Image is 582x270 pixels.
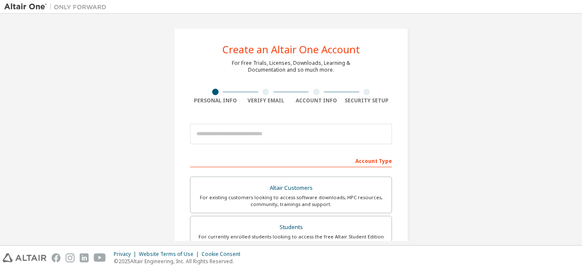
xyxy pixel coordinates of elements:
[139,251,202,258] div: Website Terms of Use
[241,97,291,104] div: Verify Email
[196,182,386,194] div: Altair Customers
[202,251,245,258] div: Cookie Consent
[114,258,245,265] p: © 2025 Altair Engineering, Inc. All Rights Reserved.
[190,97,241,104] div: Personal Info
[190,154,392,167] div: Account Type
[80,253,89,262] img: linkedin.svg
[196,221,386,233] div: Students
[291,97,342,104] div: Account Info
[196,233,386,247] div: For currently enrolled students looking to access the free Altair Student Edition bundle and all ...
[232,60,350,73] div: For Free Trials, Licenses, Downloads, Learning & Documentation and so much more.
[94,253,106,262] img: youtube.svg
[66,253,75,262] img: instagram.svg
[114,251,139,258] div: Privacy
[3,253,46,262] img: altair_logo.svg
[342,97,392,104] div: Security Setup
[4,3,111,11] img: Altair One
[196,194,386,208] div: For existing customers looking to access software downloads, HPC resources, community, trainings ...
[222,44,360,55] div: Create an Altair One Account
[52,253,61,262] img: facebook.svg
